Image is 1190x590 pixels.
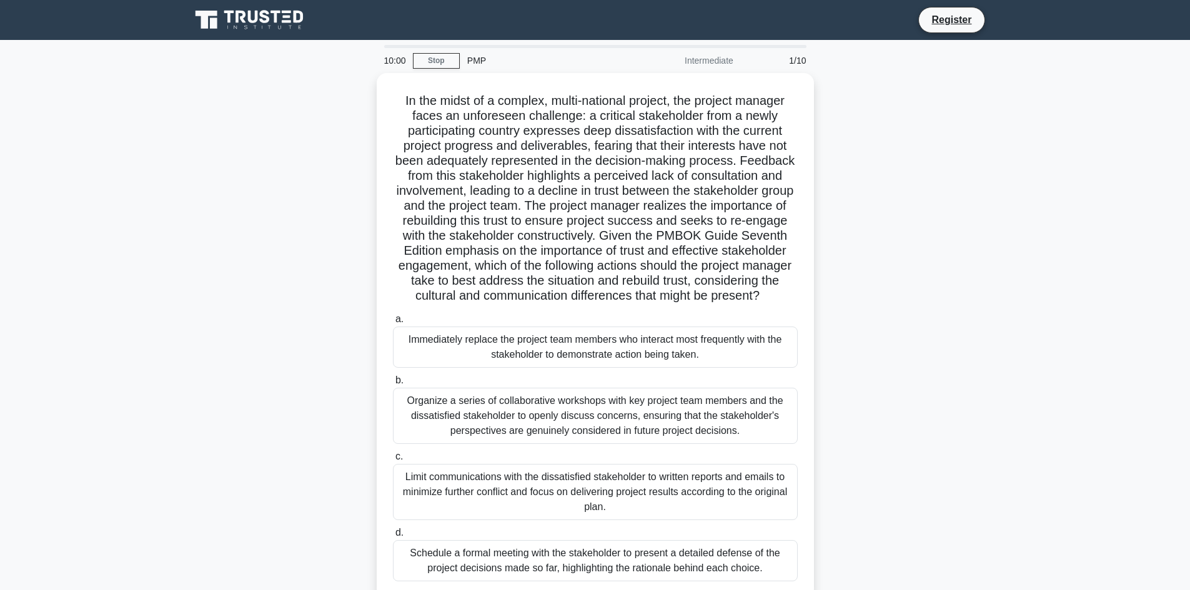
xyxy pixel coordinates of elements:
[395,451,403,461] span: c.
[395,375,404,385] span: b.
[632,48,741,73] div: Intermediate
[460,48,632,73] div: PMP
[413,53,460,69] a: Stop
[924,12,979,27] a: Register
[395,527,404,538] span: d.
[393,388,798,444] div: Organize a series of collaborative workshops with key project team members and the dissatisfied s...
[377,48,413,73] div: 10:00
[393,464,798,520] div: Limit communications with the dissatisfied stakeholder to written reports and emails to minimize ...
[392,93,799,304] h5: In the midst of a complex, multi-national project, the project manager faces an unforeseen challe...
[741,48,814,73] div: 1/10
[393,540,798,581] div: Schedule a formal meeting with the stakeholder to present a detailed defense of the project decis...
[395,313,404,324] span: a.
[393,327,798,368] div: Immediately replace the project team members who interact most frequently with the stakeholder to...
